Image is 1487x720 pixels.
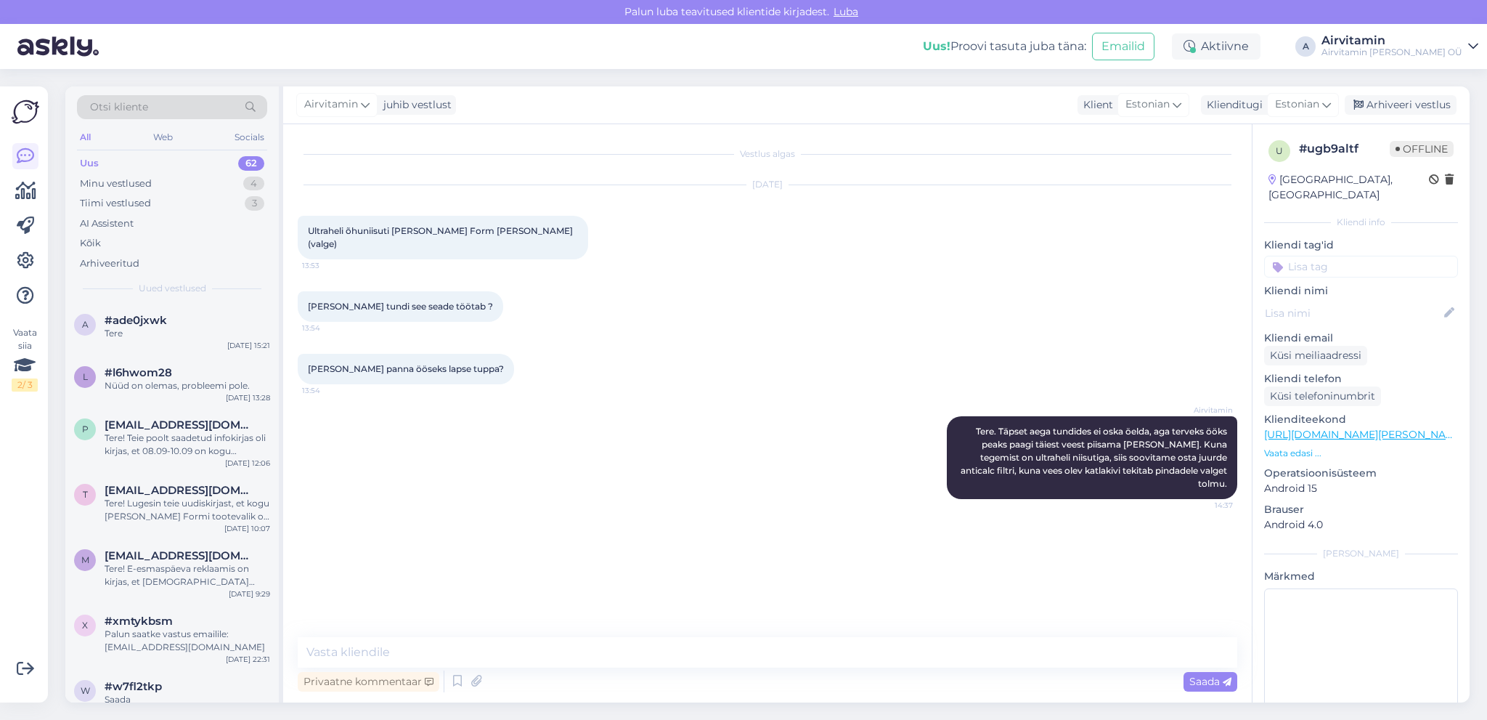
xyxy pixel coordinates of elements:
[1264,447,1458,460] p: Vaata edasi ...
[105,418,256,432] span: piret.kattai@gmail.com
[1201,97,1263,113] div: Klienditugi
[1264,387,1381,406] div: Küsi telefoninumbrit
[243,177,264,191] div: 4
[80,177,152,191] div: Minu vestlused
[80,156,99,171] div: Uus
[80,196,151,211] div: Tiimi vestlused
[80,256,139,271] div: Arhiveeritud
[1264,547,1458,560] div: [PERSON_NAME]
[105,327,270,340] div: Tere
[81,554,89,565] span: m
[77,128,94,147] div: All
[923,38,1086,55] div: Proovi tasuta juba täna:
[105,680,162,693] span: #w7fl2tkp
[1264,517,1458,533] p: Android 4.0
[1264,256,1458,278] input: Lisa tag
[1172,33,1260,60] div: Aktiivne
[105,366,172,379] span: #l6hwom28
[1264,331,1458,346] p: Kliendi email
[83,371,88,382] span: l
[378,97,452,113] div: juhib vestlust
[105,484,256,497] span: triin.nuut@gmail.com
[1264,481,1458,496] p: Android 15
[961,426,1229,489] span: Tere. Täpset aega tundides ei oska öelda, aga terveks ööks peaks paagi täiest veest piisama [PERS...
[1321,46,1462,58] div: Airvitamin [PERSON_NAME] OÜ
[1264,216,1458,229] div: Kliendi info
[298,672,439,692] div: Privaatne kommentaar
[1275,97,1319,113] span: Estonian
[226,654,270,665] div: [DATE] 22:31
[105,562,270,588] div: Tere! E-esmaspäeva reklaamis on kirjas, et [DEMOGRAPHIC_DATA] rakendub ka filtritele. Samas, [PER...
[308,363,504,374] span: [PERSON_NAME] panna ööseks lapse tuppa?
[1276,145,1283,156] span: u
[82,424,89,434] span: p
[1268,172,1429,203] div: [GEOGRAPHIC_DATA], [GEOGRAPHIC_DATA]
[1264,238,1458,253] p: Kliendi tag'id
[1264,502,1458,517] p: Brauser
[1178,405,1233,416] span: Airvitamin
[232,128,267,147] div: Socials
[1264,371,1458,387] p: Kliendi telefon
[80,217,134,231] div: AI Assistent
[308,301,493,312] span: [PERSON_NAME] tundi see seade töötab ?
[1264,412,1458,427] p: Klienditeekond
[139,282,206,295] span: Uued vestlused
[238,156,264,171] div: 62
[225,458,270,469] div: [DATE] 12:06
[1264,569,1458,584] p: Märkmed
[302,385,357,396] span: 13:54
[12,98,39,126] img: Askly Logo
[82,620,88,631] span: x
[1345,95,1457,115] div: Arhiveeri vestlus
[227,340,270,351] div: [DATE] 15:21
[302,323,357,333] span: 13:54
[105,379,270,392] div: Nüüd on olemas, probleemi pole.
[1264,346,1367,365] div: Küsi meiliaadressi
[80,236,101,251] div: Kõik
[90,100,148,115] span: Otsi kliente
[82,319,89,330] span: a
[105,693,270,706] div: Saada
[224,523,270,534] div: [DATE] 10:07
[1125,97,1170,113] span: Estonian
[105,497,270,523] div: Tere! Lugesin teie uudiskirjast, et kogu [PERSON_NAME] Formi tootevalik on 20% soodsamalt alates ...
[226,392,270,403] div: [DATE] 13:28
[1264,466,1458,481] p: Operatsioonisüsteem
[302,260,357,271] span: 13:53
[1092,33,1154,60] button: Emailid
[12,379,38,392] div: 2 / 3
[83,489,88,500] span: t
[81,685,90,696] span: w
[304,97,358,113] span: Airvitamin
[12,326,38,392] div: Vaata siia
[1265,305,1441,321] input: Lisa nimi
[1299,140,1390,158] div: # ugb9altf
[1264,283,1458,299] p: Kliendi nimi
[308,225,575,249] span: Ultraheli õhuniisuti [PERSON_NAME] Form [PERSON_NAME] (valge)
[229,588,270,599] div: [DATE] 9:29
[1077,97,1113,113] div: Klient
[298,178,1237,191] div: [DATE]
[105,628,270,654] div: Palun saatke vastus emailile: [EMAIL_ADDRESS][DOMAIN_NAME]
[1321,35,1478,58] a: AirvitaminAirvitamin [PERSON_NAME] OÜ
[105,314,167,327] span: #ade0jxwk
[105,549,256,562] span: merilin686@hotmail.com
[1321,35,1462,46] div: Airvitamin
[245,196,264,211] div: 3
[1178,500,1233,511] span: 14:37
[1390,141,1454,157] span: Offline
[105,432,270,458] div: Tere! Teie poolt saadetud infokirjas oli kirjas, et 08.09-10.09 on kogu [PERSON_NAME] Formi toote...
[298,147,1237,161] div: Vestlus algas
[105,615,173,628] span: #xmtykbsm
[150,128,176,147] div: Web
[923,39,950,53] b: Uus!
[1295,36,1316,57] div: A
[829,5,863,18] span: Luba
[1189,675,1231,688] span: Saada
